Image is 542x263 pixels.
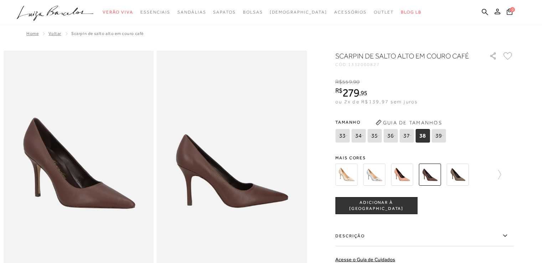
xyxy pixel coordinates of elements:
a: noSubCategoriesText [103,6,133,19]
a: noSubCategoriesText [140,6,170,19]
button: Guia de Tamanhos [373,117,444,128]
h1: SCARPIN DE SALTO ALTO EM COURO CAFÉ [335,51,469,61]
img: SCARPIN DE SALTO ALTO EM COURO CAFÉ [419,164,441,186]
a: noSubCategoriesText [213,6,236,19]
a: noSubCategoriesText [334,6,367,19]
span: 39 [432,129,446,143]
span: 90 [353,79,360,85]
span: Essenciais [140,10,170,15]
a: BLOG LB [401,6,422,19]
span: BLOG LB [401,10,422,15]
span: 0 [510,7,515,12]
span: 37 [399,129,414,143]
label: Descrição [335,226,513,246]
a: Voltar [48,31,61,36]
span: Outlet [374,10,394,15]
span: 34 [351,129,366,143]
i: , [352,79,360,85]
span: Tamanho [335,117,448,128]
img: SCARPIN DE SALTO ALTO EM COBRA METALIZADA OURO [335,164,357,186]
i: , [359,90,367,96]
span: [DEMOGRAPHIC_DATA] [270,10,327,15]
button: ADICIONAR À [GEOGRAPHIC_DATA] [335,197,417,214]
span: Sapatos [213,10,236,15]
span: Verão Viva [103,10,133,15]
img: SCARPIN DE SALTO ALTO EM COURO BEGE BLUSH [391,164,413,186]
button: 0 [505,8,515,17]
a: noSubCategoriesText [374,6,394,19]
span: Sandálias [177,10,206,15]
i: R$ [335,87,342,94]
span: 33 [335,129,350,143]
span: 36 [383,129,398,143]
img: SCARPIN DE SALTO ALTO EM COBRA METALIZADA PRATA [363,164,385,186]
a: noSubCategoriesText [177,6,206,19]
a: noSubCategoriesText [270,6,327,19]
span: Acessórios [334,10,367,15]
span: Bolsas [243,10,263,15]
a: Home [26,31,38,36]
span: 559 [342,79,352,85]
a: noSubCategoriesText [243,6,263,19]
span: Mais cores [335,156,513,160]
span: 38 [415,129,430,143]
span: ou 2x de R$139,97 sem juros [335,99,418,104]
span: SCARPIN DE SALTO ALTO EM COURO CAFÉ [71,31,144,36]
span: 1332000827 [348,62,380,67]
img: SCARPIN DE SALTO ALTO EM COURO CINZA DUMBO [446,164,469,186]
span: ADICIONAR À [GEOGRAPHIC_DATA] [336,200,417,212]
a: Acesse o Guia de Cuidados [335,257,395,262]
i: R$ [335,79,342,85]
span: 279 [342,86,359,99]
div: CÓD: [335,62,478,67]
span: 35 [367,129,382,143]
span: 95 [361,89,367,97]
